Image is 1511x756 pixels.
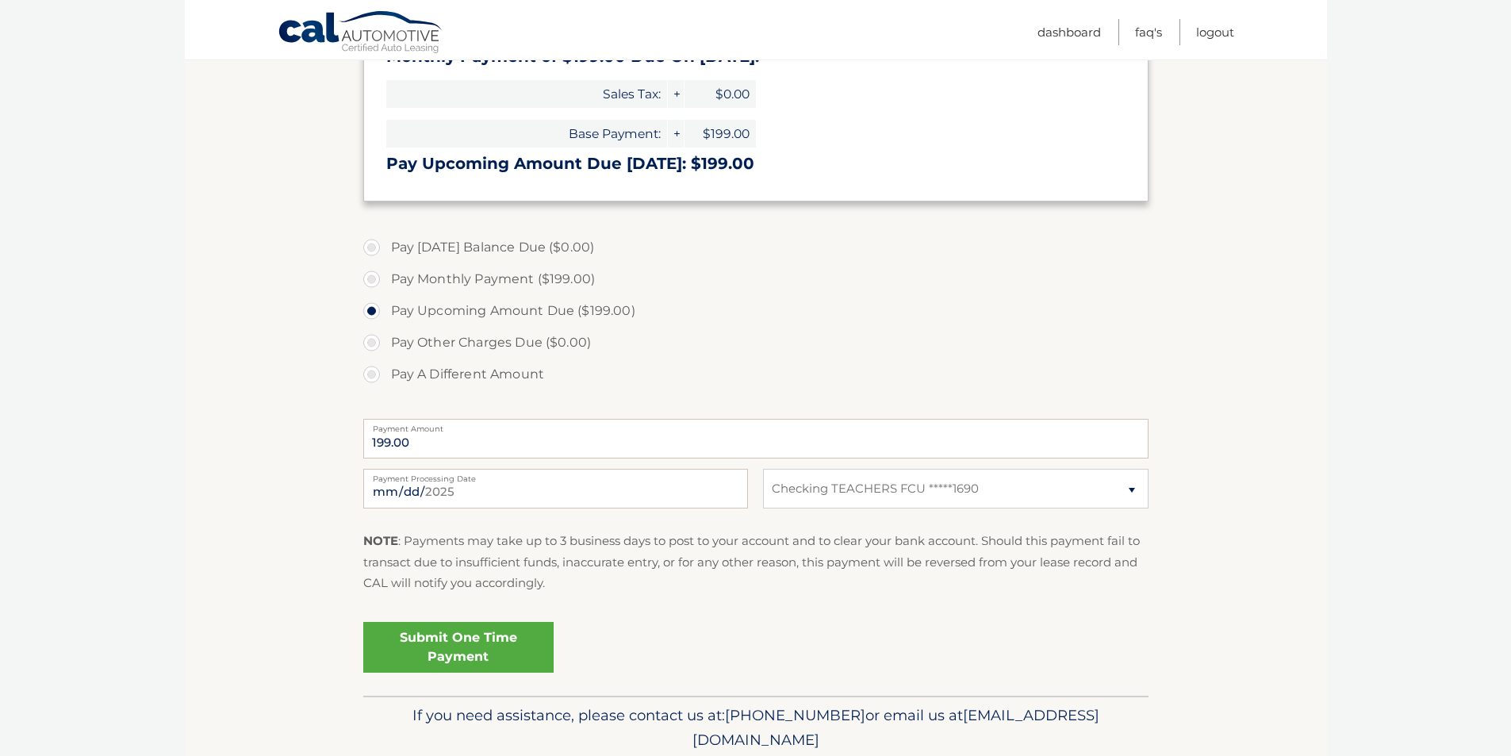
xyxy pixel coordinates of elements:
[363,359,1149,390] label: Pay A Different Amount
[386,120,667,148] span: Base Payment:
[725,706,865,724] span: [PHONE_NUMBER]
[685,80,756,108] span: $0.00
[668,80,684,108] span: +
[278,10,444,56] a: Cal Automotive
[1196,19,1234,45] a: Logout
[1037,19,1101,45] a: Dashboard
[1135,19,1162,45] a: FAQ's
[374,703,1138,754] p: If you need assistance, please contact us at: or email us at
[363,263,1149,295] label: Pay Monthly Payment ($199.00)
[363,622,554,673] a: Submit One Time Payment
[363,469,748,508] input: Payment Date
[363,419,1149,459] input: Payment Amount
[386,80,667,108] span: Sales Tax:
[363,469,748,482] label: Payment Processing Date
[386,154,1126,174] h3: Pay Upcoming Amount Due [DATE]: $199.00
[363,533,398,548] strong: NOTE
[668,120,684,148] span: +
[363,232,1149,263] label: Pay [DATE] Balance Due ($0.00)
[363,295,1149,327] label: Pay Upcoming Amount Due ($199.00)
[685,120,756,148] span: $199.00
[363,531,1149,593] p: : Payments may take up to 3 business days to post to your account and to clear your bank account....
[363,327,1149,359] label: Pay Other Charges Due ($0.00)
[363,419,1149,432] label: Payment Amount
